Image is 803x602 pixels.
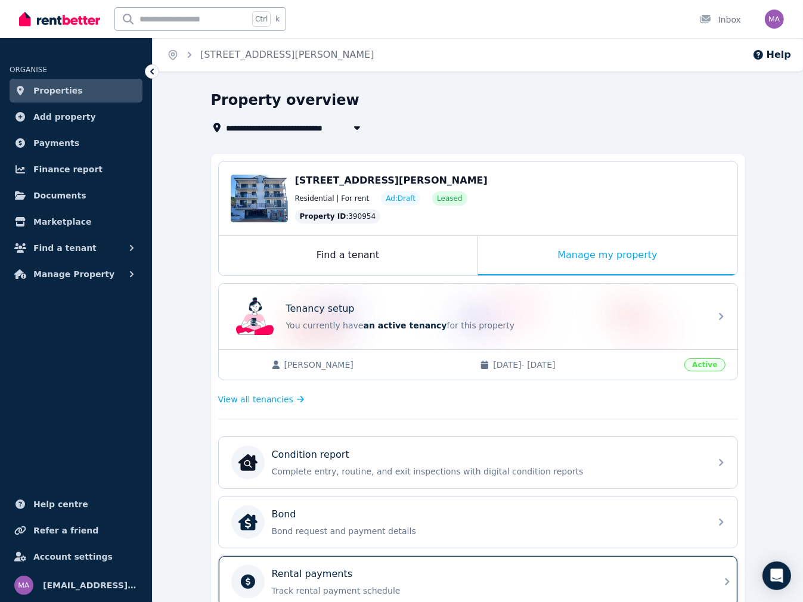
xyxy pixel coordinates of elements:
span: Add property [33,110,96,124]
img: Condition report [238,453,258,472]
span: [EMAIL_ADDRESS][DOMAIN_NAME] [43,578,138,592]
span: Finance report [33,162,103,176]
span: Marketplace [33,215,91,229]
a: View all tenancies [218,393,305,405]
img: Tenancy setup [236,297,274,336]
span: Properties [33,83,83,98]
a: Marketplace [10,210,142,234]
span: Account settings [33,550,113,564]
button: Find a tenant [10,236,142,260]
span: Payments [33,136,79,150]
h1: Property overview [211,91,359,110]
img: maree.likely@bigpond.com [14,576,33,595]
span: [PERSON_NAME] [284,359,469,371]
a: [STREET_ADDRESS][PERSON_NAME] [200,49,374,60]
button: Manage Property [10,262,142,286]
span: ORGANISE [10,66,47,74]
span: Leased [437,194,462,203]
nav: Breadcrumb [153,38,389,72]
a: Payments [10,131,142,155]
a: BondBondBond request and payment details [219,497,737,548]
span: Ctrl [252,11,271,27]
div: Manage my property [478,236,737,275]
span: Property ID [300,212,346,221]
span: an active tenancy [364,321,447,330]
p: Complete entry, routine, and exit inspections with digital condition reports [272,466,703,477]
img: RentBetter [19,10,100,28]
a: Add property [10,105,142,129]
p: Rental payments [272,567,353,581]
p: Bond request and payment details [272,525,703,537]
span: Active [684,358,725,371]
span: [STREET_ADDRESS][PERSON_NAME] [295,175,488,186]
button: Help [752,48,791,62]
span: Refer a friend [33,523,98,538]
div: Open Intercom Messenger [762,561,791,590]
span: Help centre [33,497,88,511]
span: k [275,14,280,24]
span: Ad: Draft [386,194,416,203]
a: Tenancy setupTenancy setupYou currently havean active tenancyfor this property [219,284,737,349]
span: Documents [33,188,86,203]
a: Properties [10,79,142,103]
span: Manage Property [33,267,114,281]
span: Residential | For rent [295,194,370,203]
a: Documents [10,184,142,207]
a: Help centre [10,492,142,516]
span: Find a tenant [33,241,97,255]
div: Inbox [699,14,741,26]
a: Finance report [10,157,142,181]
p: Track rental payment schedule [272,585,703,597]
div: Find a tenant [219,236,478,275]
p: You currently have for this property [286,319,703,331]
p: Bond [272,507,296,522]
a: Condition reportCondition reportComplete entry, routine, and exit inspections with digital condit... [219,437,737,488]
span: View all tenancies [218,393,293,405]
p: Tenancy setup [286,302,355,316]
div: : 390954 [295,209,381,224]
img: maree.likely@bigpond.com [765,10,784,29]
span: [DATE] - [DATE] [493,359,677,371]
p: Condition report [272,448,349,462]
a: Refer a friend [10,519,142,542]
a: Account settings [10,545,142,569]
img: Bond [238,513,258,532]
